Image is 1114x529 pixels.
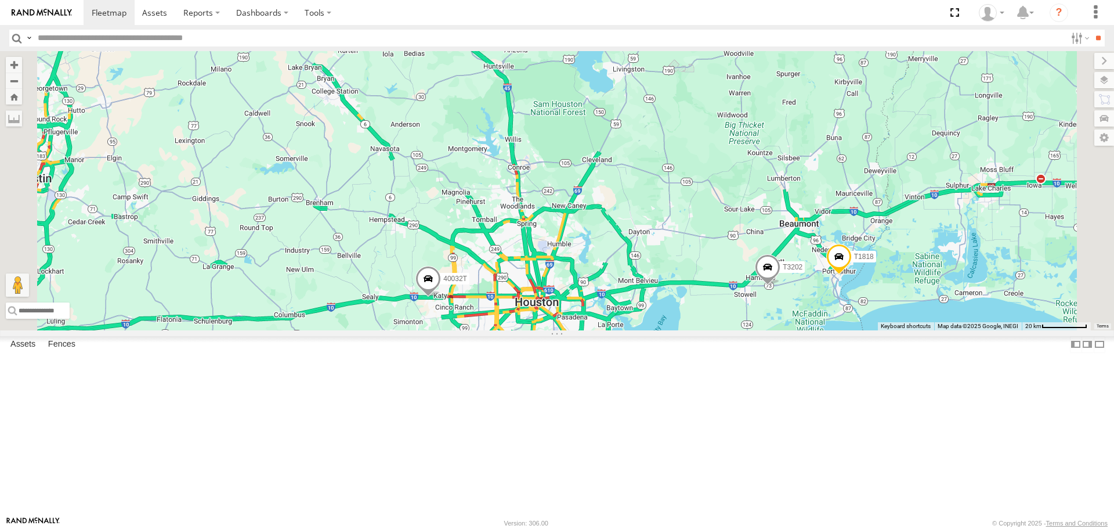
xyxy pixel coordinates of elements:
label: Fences [42,337,81,353]
button: Zoom Home [6,89,22,105]
label: Map Settings [1094,129,1114,146]
img: rand-logo.svg [12,9,72,17]
button: Zoom out [6,73,22,89]
button: Zoom in [6,57,22,73]
label: Assets [5,337,41,353]
button: Keyboard shortcuts [881,322,931,330]
label: Hide Summary Table [1094,336,1105,353]
a: Terms (opens in new tab) [1097,323,1109,328]
span: T3202 [783,264,802,272]
div: © Copyright 2025 - [992,520,1108,527]
label: Search Filter Options [1066,30,1091,46]
a: Visit our Website [6,517,60,529]
button: Drag Pegman onto the map to open Street View [6,274,29,297]
button: Map Scale: 20 km per 75 pixels [1022,322,1091,330]
label: Measure [6,110,22,127]
span: 20 km [1025,323,1041,329]
div: Dwight Wallace [975,4,1008,21]
div: Version: 306.00 [504,520,548,527]
span: Map data ©2025 Google, INEGI [938,323,1018,329]
span: T1818 [854,253,874,261]
label: Dock Summary Table to the Right [1082,336,1093,353]
span: 40032T [443,275,467,283]
label: Dock Summary Table to the Left [1070,336,1082,353]
i: ? [1050,3,1068,22]
a: Terms and Conditions [1046,520,1108,527]
label: Search Query [24,30,34,46]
